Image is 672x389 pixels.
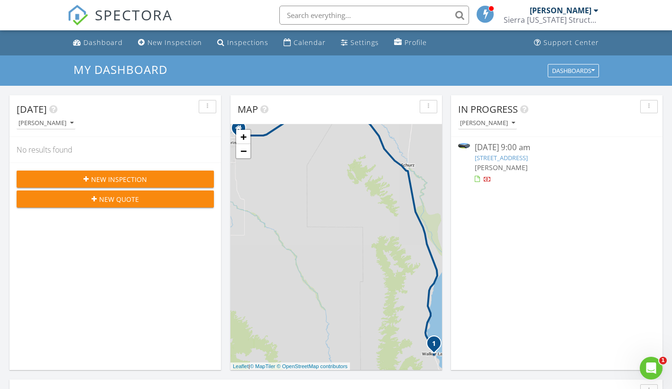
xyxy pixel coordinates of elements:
span: 1 [659,357,667,364]
span: [DATE] [17,103,47,116]
button: Dashboards [548,64,599,77]
div: [PERSON_NAME] [530,6,591,15]
img: 9357315%2Freports%2F98898fff-c5a5-4ea4-a575-c41bd40e0853%2Fcover_photos%2FsgEz5YCJ3gOoQXb6on4Z%2F... [458,143,470,148]
a: [STREET_ADDRESS] [475,154,528,162]
div: Inspections [227,38,268,47]
div: Dashboard [83,38,123,47]
span: SPECTORA [95,5,173,25]
div: New Inspection [147,38,202,47]
a: Dashboard [69,34,127,52]
div: Calendar [294,38,326,47]
a: Settings [337,34,383,52]
div: Sierra Nevada Structural LLC [504,15,598,25]
input: Search everything... [279,6,469,25]
img: The Best Home Inspection Software - Spectora [67,5,88,26]
a: Profile [390,34,431,52]
div: [PERSON_NAME] [18,120,74,127]
div: Settings [350,38,379,47]
a: Zoom in [236,130,250,144]
button: [PERSON_NAME] [17,117,75,130]
a: [DATE] 9:00 am [STREET_ADDRESS] [PERSON_NAME] [458,142,655,184]
a: © OpenStreetMap contributors [277,363,348,369]
span: Map [238,103,258,116]
a: Calendar [280,34,330,52]
a: Inspections [213,34,272,52]
div: [PERSON_NAME] [460,120,515,127]
a: Support Center [530,34,603,52]
span: My Dashboard [74,62,167,77]
a: Leaflet [233,363,249,369]
a: Zoom out [236,144,250,158]
div: 205 Quail Run Dr., Yerington Nevada 89447 [239,128,244,134]
a: New Inspection [134,34,206,52]
div: Support Center [543,38,599,47]
button: [PERSON_NAME] [458,117,517,130]
button: New Quote [17,190,214,208]
a: SPECTORA [67,13,173,33]
span: New Inspection [91,174,147,184]
span: New Quote [99,194,139,204]
i: 1 [432,341,436,347]
span: [PERSON_NAME] [475,163,528,172]
div: No results found [9,137,221,163]
span: In Progress [458,103,518,116]
div: Profile [405,38,427,47]
div: 215 Golden Willow Dr, Walker Lake, NV 89415 [434,343,440,349]
a: © MapTiler [250,363,276,369]
button: New Inspection [17,171,214,188]
iframe: Intercom live chat [640,357,663,380]
div: [DATE] 9:00 am [475,142,639,154]
div: Dashboards [552,67,595,74]
div: | [230,362,350,371]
